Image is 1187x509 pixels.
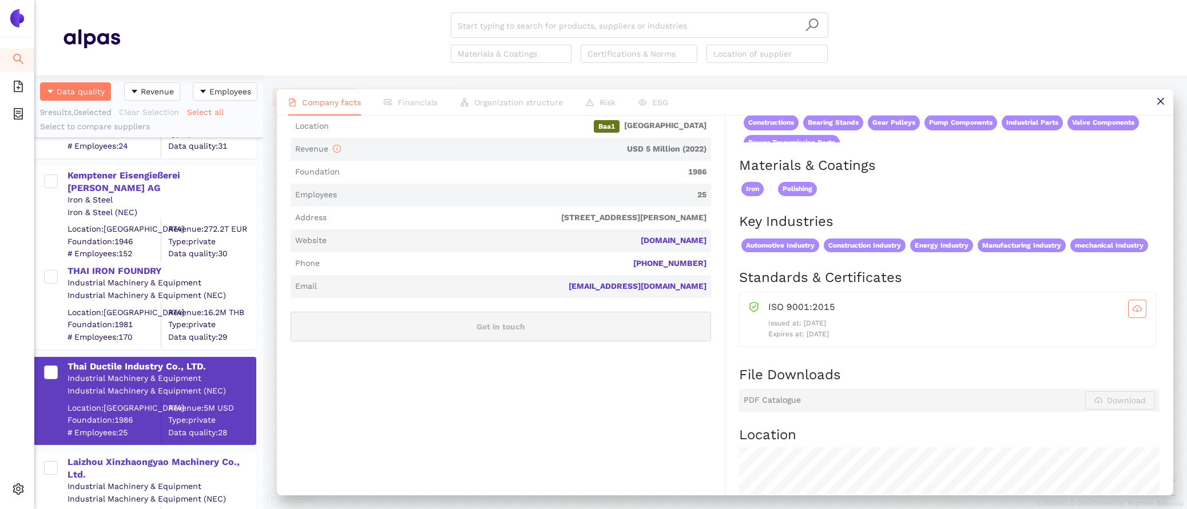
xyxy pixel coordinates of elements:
span: Address [295,212,327,224]
div: Thai Ductile Industry Co., LTD. [68,360,255,373]
span: 1986 [344,166,706,178]
span: Polishing [778,182,817,196]
span: Financials [398,98,438,107]
div: Location: [GEOGRAPHIC_DATA] [68,224,161,235]
span: Power Transmission Parts [744,135,840,150]
span: Foundation: 1986 [68,415,161,426]
button: caret-downEmployees [193,82,257,101]
span: 9 results, 0 selected [40,108,112,117]
span: Data quality: 30 [168,248,255,260]
div: Industrial Machinery & Equipment [68,481,255,492]
span: Data quality: 28 [168,427,255,438]
span: Construction Industry [824,238,906,253]
div: THAI IRON FOUNDRY [68,265,255,277]
span: setting [13,479,24,502]
span: Select all [187,106,224,118]
div: Revenue: 5M USD [168,402,255,413]
span: Iron [741,182,764,196]
div: Location: [GEOGRAPHIC_DATA] [68,307,161,318]
span: cloud-download [1129,304,1146,313]
span: info-circle [333,145,341,153]
span: ESG [652,98,668,107]
span: Email [295,281,317,292]
div: Industrial Machinery & Equipment [68,373,255,384]
div: Select to compare suppliers [40,121,257,133]
span: Data quality: 31 [168,140,255,152]
span: close [1156,97,1165,106]
span: Location [295,121,329,132]
div: Industrial Machinery & Equipment [68,277,255,289]
button: caret-downData quality [40,82,111,101]
span: # Employees: 25 [68,427,161,438]
span: # Employees: 170 [68,331,161,343]
span: # Employees: 24 [68,140,161,152]
span: Data quality: 29 [168,331,255,343]
span: Manufacturing Industry [978,238,1066,253]
img: Logo [8,9,26,27]
span: file-add [13,77,24,100]
span: Industrial Parts [1002,115,1063,130]
button: Clear Selection [118,103,186,121]
span: file-text [288,98,296,106]
h2: Location [739,426,1160,445]
span: Company facts [302,98,361,107]
span: Foundation: 1946 [68,236,161,247]
span: Data quality [57,85,105,98]
span: search [805,18,819,32]
span: Constructions [744,115,799,130]
span: Type: private [168,319,255,331]
span: Risk [600,98,616,107]
span: USD 5 Million (2022) [346,144,706,155]
span: Foundation: 2008 [68,128,161,140]
div: Revenue: 272.2T EUR [168,224,255,235]
div: Iron & Steel [68,194,255,206]
span: Pump Components [924,115,997,130]
span: Phone [295,258,320,269]
p: Expires at: [DATE] [768,329,1146,340]
div: Laizhou Xinzhaongyao Machinery Co., Ltd. [68,456,255,482]
h2: Standards & Certificates [739,268,1160,288]
span: Energy Industry [910,238,973,253]
span: Website [295,235,327,246]
div: Revenue: 16.2M THB [168,307,255,318]
span: 25 [342,189,706,201]
span: Automotive Industry [741,238,819,253]
span: Foundation [295,166,340,178]
span: Gear Pulleys [868,115,920,130]
span: caret-down [199,88,207,97]
span: search [13,49,24,72]
span: warning [586,98,594,106]
span: Employees [209,85,251,98]
p: Issued at: [DATE] [768,318,1146,329]
span: Type: private [168,415,255,426]
span: caret-down [130,88,138,97]
button: caret-downRevenue [124,82,180,101]
h2: Materials & Coatings [739,156,1160,176]
div: Industrial Machinery & Equipment (NEC) [68,290,255,301]
div: Iron & Steel (NEC) [68,206,255,218]
img: Homepage [63,24,120,53]
span: Foundation: 1981 [68,319,161,331]
span: container [13,104,24,127]
span: Revenue [295,144,341,153]
span: Bearing Stands [803,115,863,130]
span: Type: private [168,128,255,140]
span: mechanical Industry [1070,238,1148,253]
span: Organization structure [474,98,563,107]
div: ISO 9001:2015 [768,300,1146,318]
span: apartment [460,98,469,106]
div: Location: [GEOGRAPHIC_DATA] [68,402,161,413]
div: Industrial Machinery & Equipment (NEC) [68,493,255,504]
span: Type: private [168,236,255,247]
span: caret-down [46,88,54,97]
button: cloud-download [1128,300,1146,318]
span: Employees [295,189,337,201]
div: Industrial Machinery & Equipment (NEC) [68,385,255,397]
span: PDF Catalogue [744,395,801,406]
span: [STREET_ADDRESS][PERSON_NAME] [331,212,706,224]
span: Valve Components [1067,115,1139,130]
span: Baa1 [594,120,620,133]
span: fund-view [384,98,392,106]
span: Revenue [141,85,174,98]
span: safety-certificate [749,300,759,312]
